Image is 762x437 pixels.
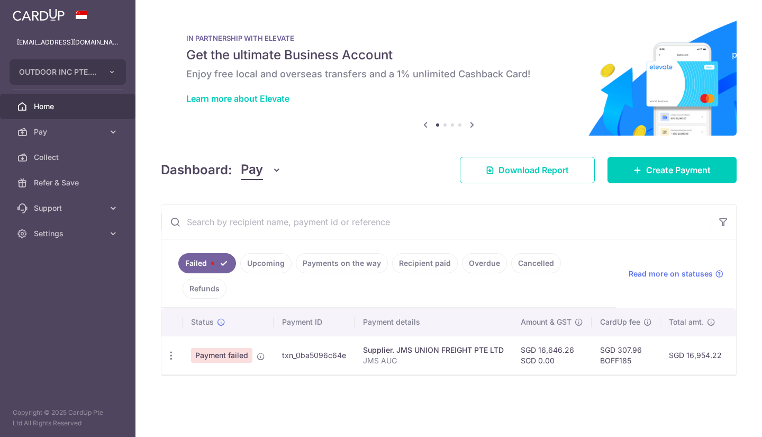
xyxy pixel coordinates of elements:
[34,127,104,137] span: Pay
[161,17,737,136] img: Renovation banner
[186,47,711,64] h5: Get the ultimate Business Account
[34,203,104,213] span: Support
[186,68,711,81] h6: Enjoy free local and overseas transfers and a 1% unlimited Cashback Card!
[10,59,126,85] button: OUTDOOR INC PTE. LTD.
[592,336,660,374] td: SGD 307.96 BOFF185
[607,157,737,183] a: Create Payment
[34,228,104,239] span: Settings
[191,348,252,363] span: Payment failed
[363,345,504,355] div: Supplier. JMS UNION FREIGHT PTE LTD
[241,160,282,180] button: Pay
[183,279,226,299] a: Refunds
[511,253,561,273] a: Cancelled
[355,308,512,336] th: Payment details
[34,177,104,188] span: Refer & Save
[296,253,388,273] a: Payments on the way
[178,253,236,273] a: Failed
[600,317,640,327] span: CardUp fee
[629,269,723,279] a: Read more on statuses
[161,160,232,180] h4: Dashboard:
[512,336,592,374] td: SGD 16,646.26 SGD 0.00
[274,336,355,374] td: txn_0ba5096c64e
[240,253,292,273] a: Upcoming
[629,269,713,279] span: Read more on statuses
[646,164,711,176] span: Create Payment
[186,93,289,104] a: Learn more about Elevate
[460,157,595,183] a: Download Report
[19,67,97,77] span: OUTDOOR INC PTE. LTD.
[498,164,569,176] span: Download Report
[392,253,458,273] a: Recipient paid
[669,317,704,327] span: Total amt.
[34,101,104,112] span: Home
[363,355,504,366] p: JMS AUG
[241,160,263,180] span: Pay
[660,336,730,374] td: SGD 16,954.22
[34,152,104,163] span: Collect
[161,205,711,239] input: Search by recipient name, payment id or reference
[17,37,119,48] p: [EMAIL_ADDRESS][DOMAIN_NAME]
[186,34,711,42] p: IN PARTNERSHIP WITH ELEVATE
[462,253,507,273] a: Overdue
[521,317,571,327] span: Amount & GST
[274,308,355,336] th: Payment ID
[13,8,65,21] img: CardUp
[191,317,214,327] span: Status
